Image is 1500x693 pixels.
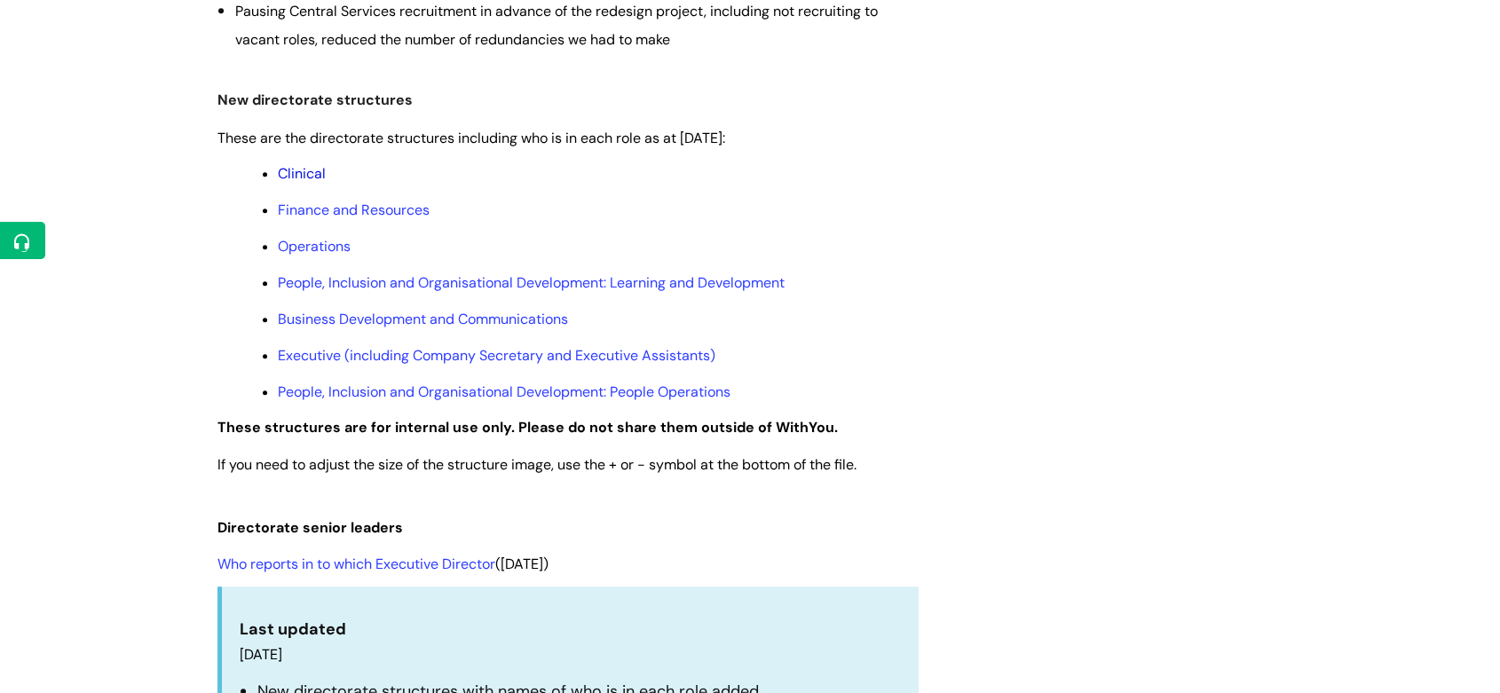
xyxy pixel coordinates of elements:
[217,418,838,437] strong: These structures are for internal use only. Please do not share them outside of WithYou.
[240,645,282,664] span: [DATE]
[278,273,785,292] a: People, Inclusion and Organisational Development: Learning and Development
[278,346,715,365] a: Executive (including Company Secretary and Executive Assistants)
[217,91,413,109] span: New directorate structures
[240,618,346,640] strong: Last updated
[278,164,326,183] a: Clinical
[217,555,549,573] span: ([DATE])
[217,455,857,474] span: If you need to adjust the size of the structure image, use the + or - symbol at the bottom of the...
[217,129,725,147] span: These are the directorate structures including who is in each role as at [DATE]:
[217,555,495,573] a: Who reports in to which Executive Director
[278,237,351,256] a: Operations
[278,310,568,328] a: Business Development and Communications
[235,2,878,49] span: Pausing Central Services recruitment in advance of the redesign project, including not recruiting...
[278,382,730,401] a: People, Inclusion and Organisational Development: People Operations
[278,201,430,219] a: Finance and Resources
[217,518,403,537] span: Directorate senior leaders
